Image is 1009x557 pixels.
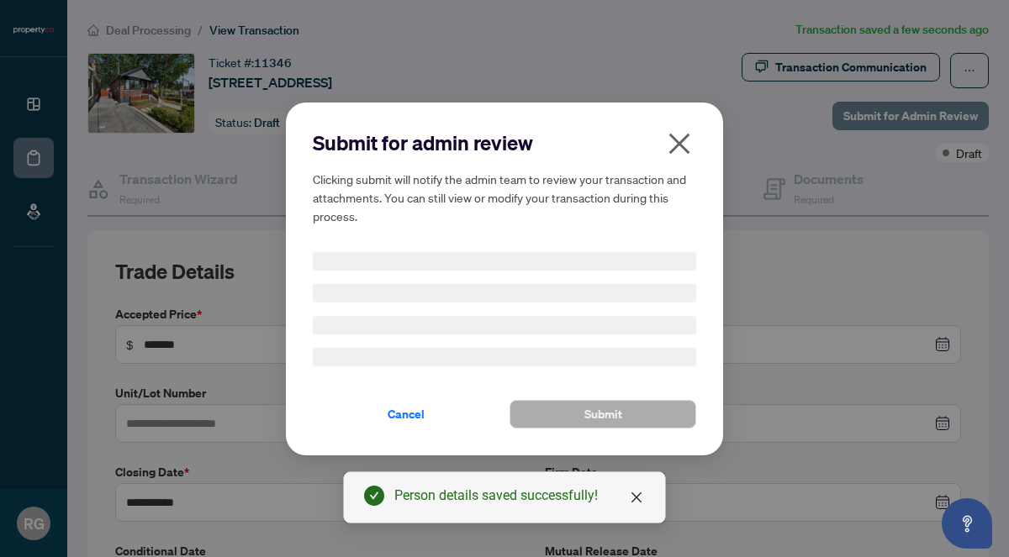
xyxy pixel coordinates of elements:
div: Person details saved successfully! [394,486,645,506]
span: close [666,130,693,157]
a: Close [627,488,646,507]
button: Open asap [942,498,992,549]
span: close [630,491,643,504]
button: Cancel [313,400,499,428]
span: Cancel [388,401,425,428]
h5: Clicking submit will notify the admin team to review your transaction and attachments. You can st... [313,170,696,225]
button: Submit [510,400,696,428]
h2: Submit for admin review [313,129,696,156]
span: check-circle [364,486,384,506]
